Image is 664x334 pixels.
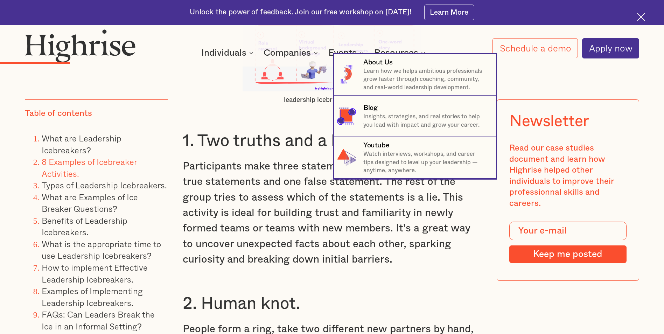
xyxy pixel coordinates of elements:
[509,222,626,263] form: Modal Form
[334,54,496,96] a: About UsLearn how we helps ambitious professionals grow faster through coaching, community, and r...
[42,190,138,215] a: What are Examples of Ice Breaker Questions?
[363,103,377,113] div: Blog
[190,7,412,17] div: Unlock the power of feedback. Join our free workshop on [DATE]!
[42,308,155,333] a: FAQs: Can Leaders Break the Ice in an Informal Setting?
[42,237,161,262] a: What is the appropriate time to use Leadership Icebreakers?
[42,284,143,309] a: Examples of Implementing Leadership Icebreakers.
[509,245,626,263] input: Keep me posted
[25,29,136,63] img: Highrise logo
[264,49,311,57] div: Companies
[363,150,488,175] p: Watch interviews, workshops, and career tips designed to level up your leadership — anytime, anyw...
[374,49,418,57] div: Resources
[582,38,639,58] a: Apply now
[363,140,389,150] div: Youtube
[201,49,256,57] div: Individuals
[424,5,474,20] a: Learn More
[363,57,393,67] div: About Us
[637,13,645,21] img: Cross icon
[334,137,496,179] a: YoutubeWatch interviews, workshops, and career tips designed to level up your leadership — anytim...
[264,49,320,57] div: Companies
[42,214,127,239] a: Benefits of Leadership Icebreakers.
[334,96,496,137] a: BlogInsights, strategies, and real stories to help you lead with impact and grow your career.
[42,179,167,192] a: Types of Leadership Icebreakers.
[183,293,481,314] h3: 2. Human knot.
[363,113,488,129] p: Insights, strategies, and real stories to help you lead with impact and grow your career.
[509,222,626,240] input: Your e-mail
[201,49,246,57] div: Individuals
[42,261,148,286] a: How to implement Effective Leadership Icebreakers.
[374,49,427,57] div: Resources
[363,67,488,92] p: Learn how we helps ambitious professionals grow faster through coaching, community, and real-worl...
[328,49,357,57] div: Events
[328,49,366,57] div: Events
[492,38,578,58] a: Schedule a demo
[183,159,481,267] p: Participants make three statements about themselves: two true statements and one false statement....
